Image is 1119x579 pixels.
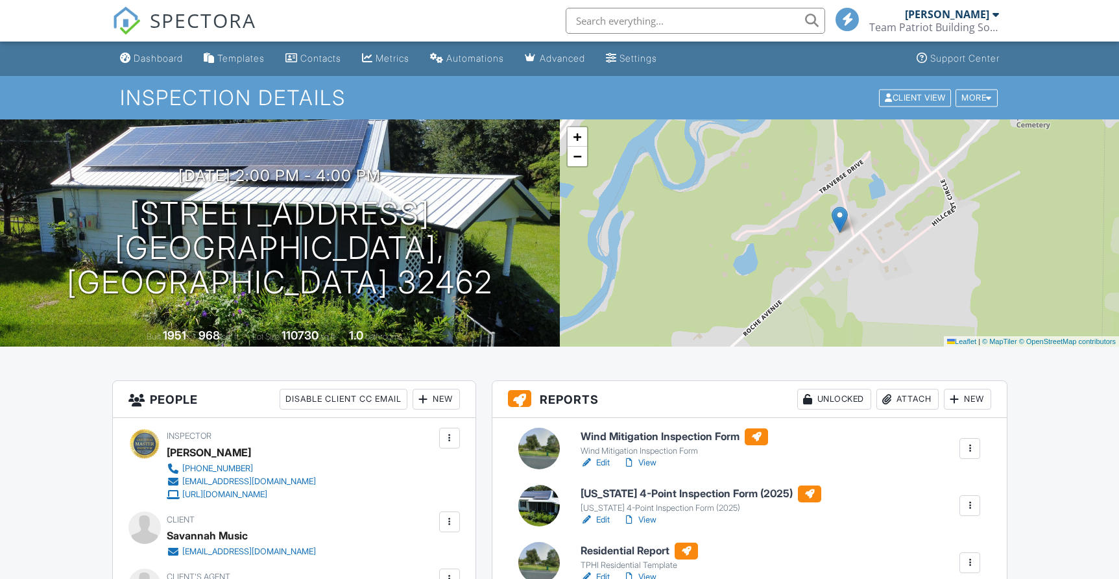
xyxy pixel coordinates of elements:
[425,47,509,71] a: Automations (Basic)
[300,53,341,64] div: Contacts
[280,47,346,71] a: Contacts
[620,53,657,64] div: Settings
[944,389,991,410] div: New
[956,89,998,106] div: More
[178,167,381,184] h3: [DATE] 2:00 pm - 4:00 pm
[601,47,662,71] a: Settings
[568,147,587,166] a: Zoom out
[167,475,316,488] a: [EMAIL_ADDRESS][DOMAIN_NAME]
[199,328,220,342] div: 968
[112,18,256,45] a: SPECTORA
[167,462,316,475] a: [PHONE_NUMBER]
[581,503,821,513] div: [US_STATE] 4-Point Inspection Form (2025)
[930,53,1000,64] div: Support Center
[150,6,256,34] span: SPECTORA
[520,47,590,71] a: Advanced
[21,197,539,299] h1: [STREET_ADDRESS] [GEOGRAPHIC_DATA], [GEOGRAPHIC_DATA] 32462
[568,127,587,147] a: Zoom in
[879,89,951,106] div: Client View
[217,53,265,64] div: Templates
[280,389,407,410] div: Disable Client CC Email
[115,47,188,71] a: Dashboard
[282,328,319,342] div: 110730
[167,443,251,462] div: [PERSON_NAME]
[112,6,141,35] img: The Best Home Inspection Software - Spectora
[581,486,821,514] a: [US_STATE] 4-Point Inspection Form (2025) [US_STATE] 4-Point Inspection Form (2025)
[797,389,871,410] div: Unlocked
[182,476,316,487] div: [EMAIL_ADDRESS][DOMAIN_NAME]
[167,515,195,524] span: Client
[566,8,825,34] input: Search everything...
[623,456,656,469] a: View
[876,389,939,410] div: Attach
[581,543,698,560] h6: Residential Report
[113,381,475,418] h3: People
[978,338,980,345] span: |
[134,53,183,64] div: Dashboard
[413,389,460,410] div: New
[182,463,253,474] div: [PHONE_NUMBER]
[1019,338,1116,345] a: © OpenStreetMap contributors
[878,92,954,102] a: Client View
[573,129,581,145] span: +
[167,545,316,558] a: [EMAIL_ADDRESS][DOMAIN_NAME]
[222,332,240,341] span: sq. ft.
[199,47,270,71] a: Templates
[167,431,211,441] span: Inspector
[357,47,415,71] a: Metrics
[581,560,698,571] div: TPHI Residential Template
[581,428,768,445] h6: Wind Mitigation Inspection Form
[252,332,280,341] span: Lot Size
[492,381,1007,418] h3: Reports
[581,446,768,456] div: Wind Mitigation Inspection Form
[623,513,656,526] a: View
[905,8,989,21] div: [PERSON_NAME]
[120,86,998,109] h1: Inspection Details
[182,547,316,557] div: [EMAIL_ADDRESS][DOMAIN_NAME]
[167,488,316,501] a: [URL][DOMAIN_NAME]
[581,456,610,469] a: Edit
[349,328,363,342] div: 1.0
[376,53,409,64] div: Metrics
[446,53,504,64] div: Automations
[365,332,402,341] span: bathrooms
[581,486,821,502] h6: [US_STATE] 4-Point Inspection Form (2025)
[573,148,581,164] span: −
[982,338,1017,345] a: © MapTiler
[581,428,768,457] a: Wind Mitigation Inspection Form Wind Mitigation Inspection Form
[147,332,161,341] span: Built
[320,332,337,341] span: sq.ft.
[182,489,267,500] div: [URL][DOMAIN_NAME]
[581,543,698,571] a: Residential Report TPHI Residential Template
[947,338,976,345] a: Leaflet
[167,526,248,545] div: Savannah Music
[832,206,848,233] img: Marker
[163,328,186,342] div: 1951
[540,53,585,64] div: Advanced
[581,513,610,526] a: Edit
[869,21,999,34] div: Team Patriot Building Solutions
[911,47,1005,71] a: Support Center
